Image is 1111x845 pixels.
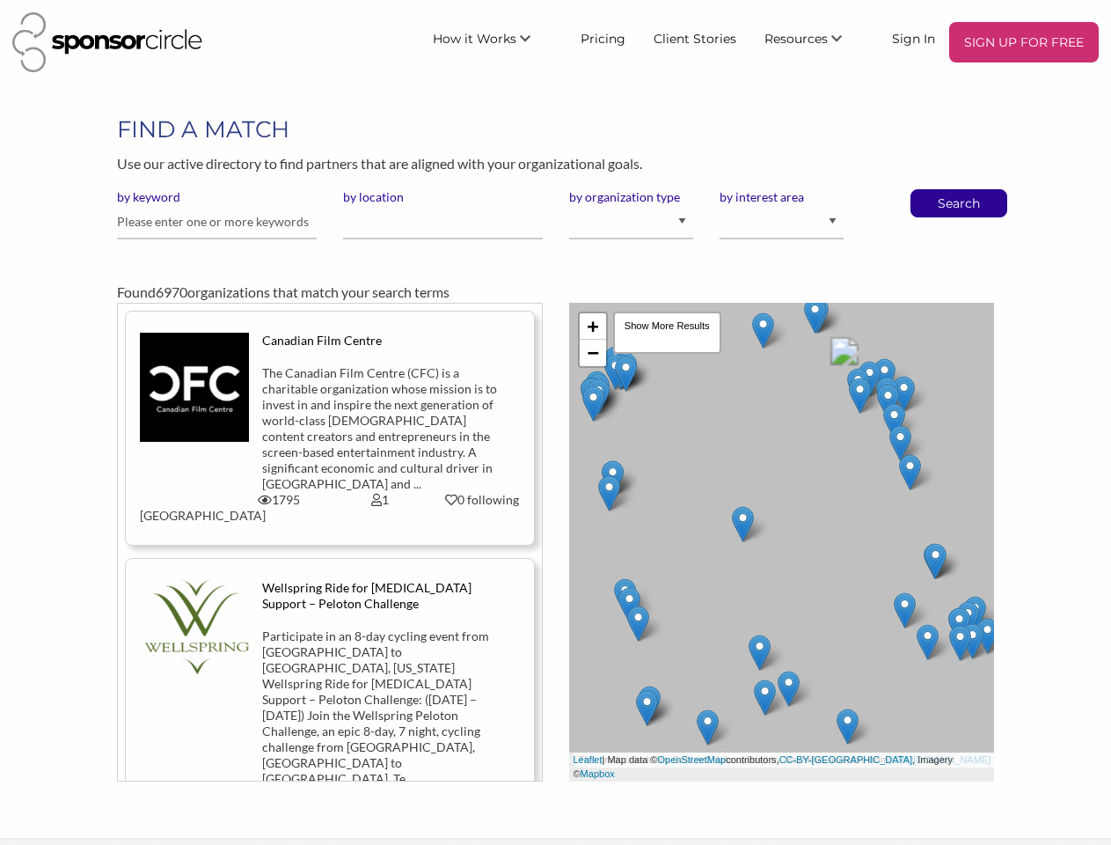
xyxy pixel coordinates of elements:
li: How it Works [419,22,566,62]
div: Canadian Film Centre [262,333,499,349]
a: Zoom out [580,340,606,366]
div: Found organizations that match your search terms [117,282,995,303]
button: Search [930,190,988,217]
label: by keyword [117,189,317,205]
a: Client Stories [640,22,750,54]
label: by interest area [720,189,844,205]
input: Please enter one or more keywords [117,205,317,239]
a: Zoom in [580,313,606,340]
label: by organization type [569,189,693,205]
h1: FIND A MATCH [117,114,995,145]
a: Canadian Film Centre The Canadian Film Centre (CFC) is a charitable organization whose mission is... [140,333,520,524]
span: Resources [764,31,828,47]
div: 1 [330,492,431,508]
label: by location [343,189,543,205]
div: | Map data © contributors, , Imagery © [569,753,995,782]
span: 6970 [156,283,187,300]
div: 0 following [444,492,519,508]
div: [GEOGRAPHIC_DATA] [127,492,228,524]
a: Pricing [566,22,640,54]
a: Mapbox [581,768,615,779]
p: SIGN UP FOR FREE [956,29,1092,55]
span: How it Works [433,31,516,47]
p: Use our active directory to find partners that are aligned with your organizational goals. [117,152,995,175]
a: Sign In [878,22,949,54]
div: Show More Results [613,312,721,354]
img: tys7ftntgowgismeyatu [140,333,249,442]
a: Leaflet [574,754,603,765]
img: wgkeavk01u56rftp6wvv [140,580,249,674]
div: The Canadian Film Centre (CFC) is a charitable organization whose mission is to invest in and ins... [262,365,499,492]
li: Resources [750,22,878,62]
div: 1795 [228,492,329,508]
a: OpenStreetMap [657,754,726,765]
a: CC-BY-[GEOGRAPHIC_DATA] [779,754,912,765]
div: Participate in an 8-day cycling event from [GEOGRAPHIC_DATA] to [GEOGRAPHIC_DATA], [US_STATE] Wel... [262,628,499,787]
div: Wellspring Ride for [MEDICAL_DATA] Support – Peloton Challenge [262,580,499,612]
a: Wellspring Ride for [MEDICAL_DATA] Support – Peloton Challenge Participate in an 8-day cycling ev... [140,580,520,819]
img: Sponsor Circle Logo [12,12,202,72]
